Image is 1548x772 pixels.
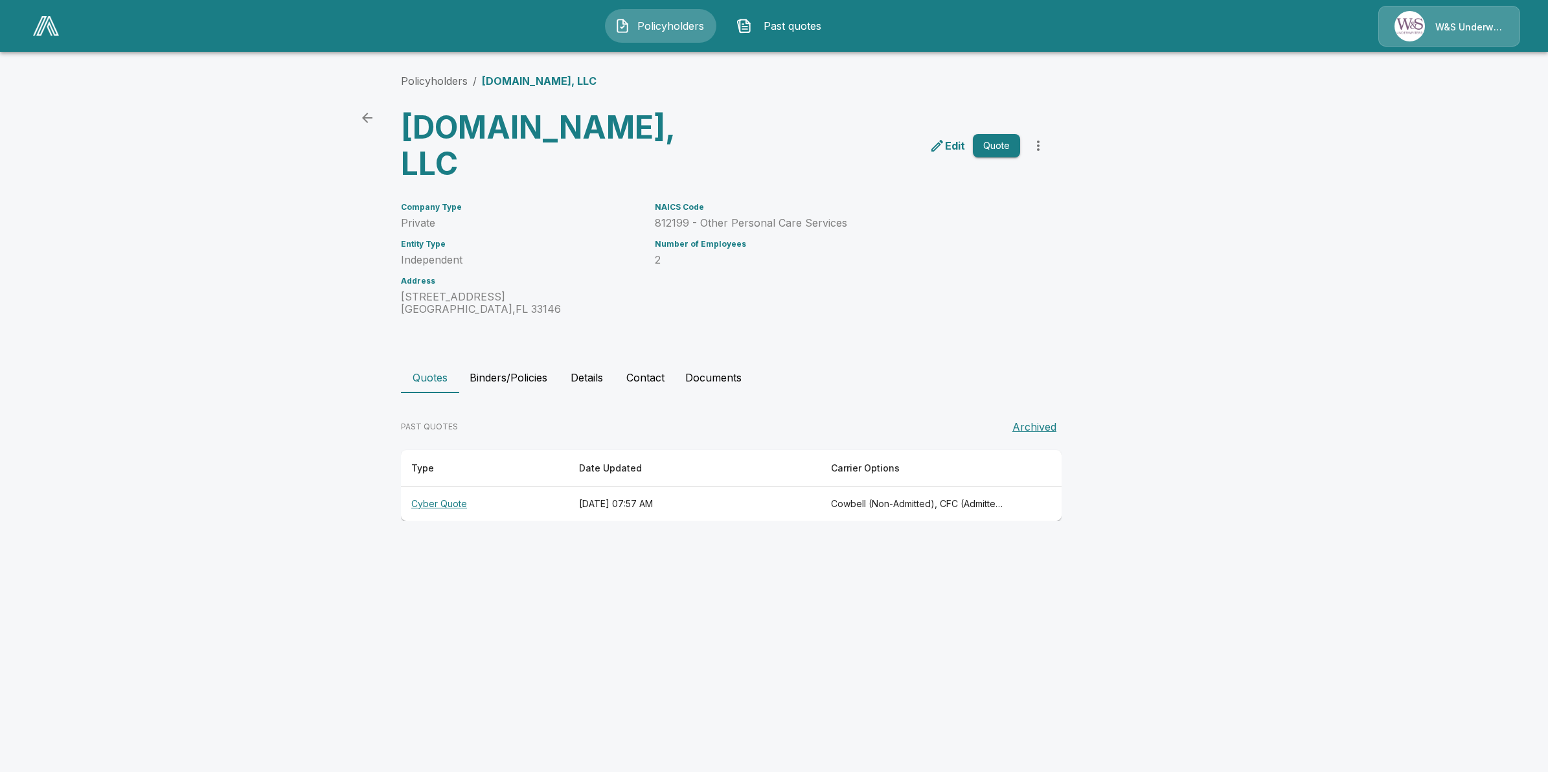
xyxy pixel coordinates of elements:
button: more [1025,133,1051,159]
button: Quote [973,134,1020,158]
a: Agency IconW&S Underwriters [1378,6,1520,47]
span: Past quotes [757,18,828,34]
li: / [473,73,477,89]
th: [DATE] 07:57 AM [569,487,821,521]
p: [DOMAIN_NAME], LLC [482,73,597,89]
button: Details [558,362,616,393]
img: AA Logo [33,16,59,36]
span: Policyholders [635,18,707,34]
button: Policyholders IconPolicyholders [605,9,716,43]
p: 2 [655,254,1020,266]
p: PAST QUOTES [401,421,458,433]
img: Agency Icon [1394,11,1425,41]
th: Cyber Quote [401,487,569,521]
p: 812199 - Other Personal Care Services [655,217,1020,229]
h6: Company Type [401,203,639,212]
th: Date Updated [569,450,821,487]
img: Policyholders Icon [615,18,630,34]
p: W&S Underwriters [1435,21,1504,34]
p: Edit [945,138,965,153]
a: back [354,105,380,131]
th: Carrier Options [821,450,1017,487]
p: [STREET_ADDRESS] [GEOGRAPHIC_DATA] , FL 33146 [401,291,639,315]
h6: NAICS Code [655,203,1020,212]
button: Documents [675,362,752,393]
button: Past quotes IconPast quotes [727,9,838,43]
th: Cowbell (Non-Admitted), CFC (Admitted), Coalition (Admitted), Tokio Marine TMHCC (Non-Admitted), ... [821,487,1017,521]
button: Contact [616,362,675,393]
a: edit [927,135,968,156]
nav: breadcrumb [401,73,597,89]
th: Type [401,450,569,487]
table: responsive table [401,450,1062,521]
p: Private [401,217,639,229]
button: Archived [1007,414,1062,440]
img: Past quotes Icon [736,18,752,34]
a: Policyholders [401,74,468,87]
h3: [DOMAIN_NAME], LLC [401,109,721,182]
h6: Entity Type [401,240,639,249]
h6: Number of Employees [655,240,1020,249]
p: Independent [401,254,639,266]
button: Quotes [401,362,459,393]
button: Binders/Policies [459,362,558,393]
h6: Address [401,277,639,286]
div: policyholder tabs [401,362,1147,393]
